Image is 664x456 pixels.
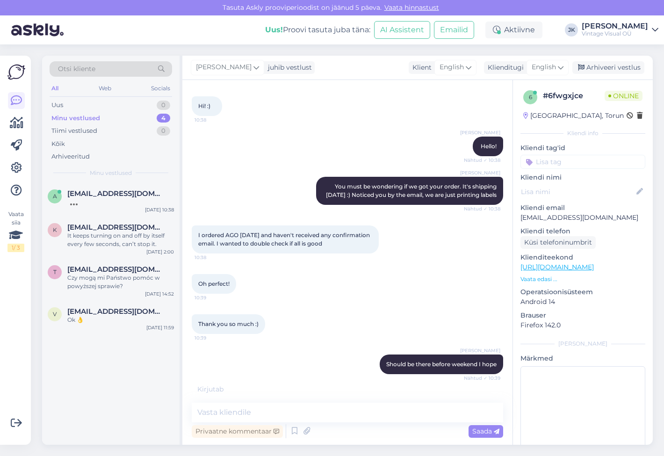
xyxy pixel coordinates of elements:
div: # 6fwgxjce [543,90,605,101]
div: [GEOGRAPHIC_DATA], Torun [523,111,624,121]
span: Should be there before weekend I hope [386,361,497,368]
div: Web [97,82,113,94]
div: Kliendi info [520,129,645,138]
span: . [224,385,225,393]
div: Vaata siia [7,210,24,252]
span: k [53,226,57,233]
span: 10:38 [195,254,230,261]
span: . [225,385,226,393]
div: [DATE] 10:38 [145,206,174,213]
img: Askly Logo [7,63,25,81]
div: Czy mogą mi Państwo pomóc w powyższej sprawie? [67,274,174,290]
span: English [532,62,556,72]
span: I ordered AGO [DATE] and haven't received any confirmation email. I wanted to double check if all... [198,232,371,247]
p: Kliendi telefon [520,226,645,236]
span: Oh perfect! [198,280,230,287]
span: Otsi kliente [58,64,95,74]
div: Klienditugi [484,63,524,72]
span: [PERSON_NAME] [460,347,500,354]
div: 0 [157,101,170,110]
span: 10:38 [195,116,230,123]
span: Nähtud ✓ 10:39 [464,375,500,382]
div: Kõik [51,139,65,149]
div: It keeps turning on and off by itself every few seconds, can’t stop it. [67,232,174,248]
a: [PERSON_NAME]Vintage Visual OÜ [582,22,658,37]
span: 10:39 [195,334,230,341]
span: Nähtud ✓ 10:38 [464,157,500,164]
div: 1 / 3 [7,244,24,252]
b: Uus! [265,25,283,34]
span: 6 [529,94,532,101]
input: Lisa tag [520,155,645,169]
p: Kliendi nimi [520,173,645,182]
p: Android 14 [520,297,645,307]
div: Arhiveeritud [51,152,90,161]
p: Kliendi tag'id [520,143,645,153]
div: [DATE] 11:59 [146,324,174,331]
div: Tiimi vestlused [51,126,97,136]
span: Nähtud ✓ 10:38 [464,205,500,212]
a: Vaata hinnastust [382,3,442,12]
div: Minu vestlused [51,114,100,123]
div: Arhiveeri vestlus [572,61,644,74]
span: Minu vestlused [90,169,132,177]
div: Vintage Visual OÜ [582,30,648,37]
div: 4 [157,114,170,123]
span: [PERSON_NAME] [196,62,252,72]
p: Kliendi email [520,203,645,213]
span: a [53,193,57,200]
span: [PERSON_NAME] [460,129,500,136]
span: Hello! [481,143,497,150]
span: Online [605,91,642,101]
div: Proovi tasuta juba täna: [265,24,370,36]
div: JK [565,23,578,36]
span: You must be wondering if we got your order. It's shipping [DATE] :) Noticed you by the email, we ... [326,183,498,198]
span: 10:39 [195,294,230,301]
span: Saada [472,427,499,435]
span: t [53,268,57,275]
div: Kirjutab [192,384,503,394]
div: 0 [157,126,170,136]
button: AI Assistent [374,21,430,39]
div: Ok 👌 [67,316,174,324]
button: Emailid [434,21,474,39]
div: [PERSON_NAME] [520,340,645,348]
div: Küsi telefoninumbrit [520,236,596,249]
span: kottjn@me.com [67,223,165,232]
p: Vaata edasi ... [520,275,645,283]
p: Klienditeekond [520,253,645,262]
div: Aktiivne [485,22,542,38]
div: All [50,82,60,94]
div: [DATE] 2:00 [146,248,174,255]
p: [EMAIL_ADDRESS][DOMAIN_NAME] [520,213,645,223]
p: Brauser [520,311,645,320]
div: juhib vestlust [264,63,312,72]
span: teodor@gniazdo.pl [67,265,165,274]
span: . [226,385,228,393]
p: Operatsioonisüsteem [520,287,645,297]
span: Thank you so much :) [198,320,259,327]
span: v [53,311,57,318]
div: Privaatne kommentaar [192,425,283,438]
div: Socials [149,82,172,94]
span: [PERSON_NAME] [460,169,500,176]
span: agat.czerwinska@gmail.com [67,189,165,198]
a: [URL][DOMAIN_NAME] [520,263,594,271]
p: Märkmed [520,354,645,363]
div: [PERSON_NAME] [582,22,648,30]
input: Lisa nimi [521,187,635,197]
span: Hi! :) [198,102,210,109]
span: vanimarioluce@gmail.com [67,307,165,316]
div: Uus [51,101,63,110]
p: Firefox 142.0 [520,320,645,330]
div: [DATE] 14:52 [145,290,174,297]
span: English [440,62,464,72]
div: Klient [409,63,432,72]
